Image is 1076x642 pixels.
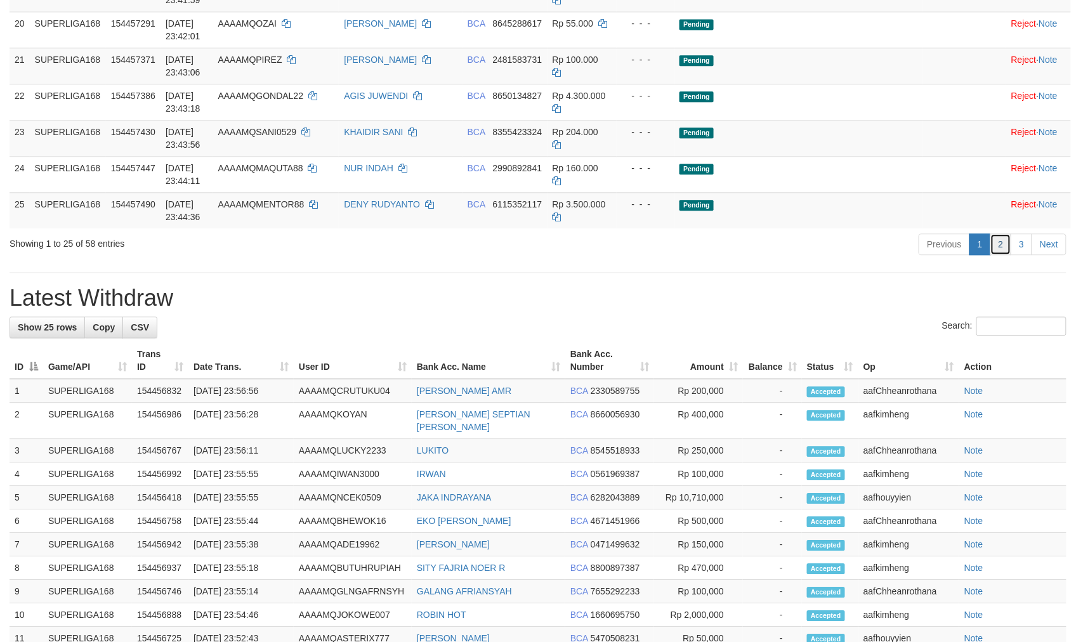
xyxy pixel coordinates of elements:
span: BCA [570,563,588,573]
td: · [1006,84,1071,120]
td: SUPERLIGA168 [43,556,132,580]
td: Rp 100,000 [654,462,743,486]
td: aafkimheng [858,556,959,580]
span: 154457447 [111,163,155,173]
span: 154457430 [111,127,155,137]
a: [PERSON_NAME] AMR [417,386,511,396]
td: AAAAMQJOKOWE007 [294,603,412,627]
a: JAKA INDRAYANA [417,492,492,502]
a: KHAIDIR SANI [344,127,403,137]
td: 154456758 [132,509,188,533]
span: Accepted [807,469,845,480]
td: SUPERLIGA168 [30,84,106,120]
td: SUPERLIGA168 [43,379,132,403]
td: 25 [10,192,30,228]
a: IRWAN [417,469,446,479]
td: - [743,509,802,533]
span: Copy 8660056930 to clipboard [591,409,640,419]
span: BCA [570,409,588,419]
a: Note [1039,163,1058,173]
span: BCA [570,386,588,396]
a: Note [964,386,983,396]
span: AAAAMQMENTOR88 [218,199,305,209]
td: - [743,462,802,486]
td: AAAAMQBHEWOK16 [294,509,412,533]
a: 2 [990,233,1012,255]
td: SUPERLIGA168 [30,120,106,156]
a: Note [1039,127,1058,137]
td: - [743,603,802,627]
span: 154457291 [111,18,155,29]
span: Accepted [807,610,845,621]
span: AAAAMQSANI0529 [218,127,297,137]
td: SUPERLIGA168 [30,156,106,192]
span: [DATE] 23:43:06 [166,55,200,77]
td: 154456746 [132,580,188,603]
td: [DATE] 23:55:14 [188,580,294,603]
td: Rp 200,000 [654,379,743,403]
td: aafChheanrothana [858,379,959,403]
a: Copy [84,317,123,338]
span: Pending [679,91,714,102]
span: Accepted [807,540,845,551]
td: AAAAMQADE19962 [294,533,412,556]
span: Accepted [807,493,845,504]
th: Status: activate to sort column ascending [802,343,858,379]
span: BCA [468,127,485,137]
td: 21 [10,48,30,84]
td: - [743,580,802,603]
span: BCA [570,586,588,596]
input: Search: [976,317,1066,336]
td: SUPERLIGA168 [43,509,132,533]
td: AAAAMQNCEK0509 [294,486,412,509]
a: Note [1039,91,1058,101]
td: AAAAMQLUCKY2233 [294,439,412,462]
span: Copy 1660695750 to clipboard [591,610,640,620]
th: Amount: activate to sort column ascending [654,343,743,379]
span: Copy 4671451966 to clipboard [591,516,640,526]
span: Accepted [807,563,845,574]
td: Rp 250,000 [654,439,743,462]
span: 154457386 [111,91,155,101]
td: SUPERLIGA168 [43,533,132,556]
a: Note [1039,18,1058,29]
span: Copy 2330589755 to clipboard [591,386,640,396]
a: Reject [1011,127,1037,137]
td: Rp 150,000 [654,533,743,556]
a: Reject [1011,163,1037,173]
td: aafkimheng [858,403,959,439]
td: 23 [10,120,30,156]
span: BCA [468,55,485,65]
td: 154456942 [132,533,188,556]
a: Note [964,516,983,526]
td: 5 [10,486,43,509]
a: Note [964,586,983,596]
span: Pending [679,19,714,30]
span: Copy 6115352117 to clipboard [492,199,542,209]
span: BCA [468,163,485,173]
td: SUPERLIGA168 [43,403,132,439]
span: Accepted [807,516,845,527]
a: SITY FAJRIA NOER R [417,563,506,573]
span: [DATE] 23:42:01 [166,18,200,41]
span: Pending [679,164,714,174]
span: Rp 3.500.000 [553,199,606,209]
td: aafkimheng [858,462,959,486]
span: Accepted [807,410,845,421]
th: Op: activate to sort column ascending [858,343,959,379]
td: AAAAMQGLNGAFRNSYH [294,580,412,603]
a: [PERSON_NAME] [417,539,490,549]
a: Note [964,539,983,549]
div: - - - [622,198,670,211]
span: Rp 160.000 [553,163,598,173]
td: aafhouyyien [858,486,959,509]
span: Rp 100.000 [553,55,598,65]
a: Reject [1011,18,1037,29]
td: SUPERLIGA168 [43,486,132,509]
a: 3 [1011,233,1032,255]
td: · [1006,156,1071,192]
h1: Latest Withdraw [10,285,1066,311]
span: Copy 8355423324 to clipboard [492,127,542,137]
td: 3 [10,439,43,462]
span: Copy 8645288617 to clipboard [492,18,542,29]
